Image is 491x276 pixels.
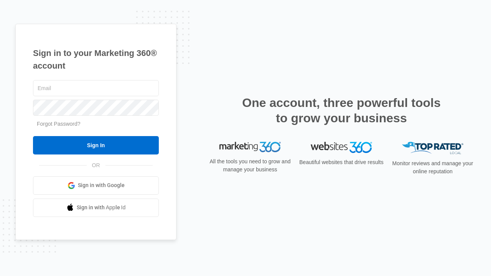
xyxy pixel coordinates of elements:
[77,204,126,212] span: Sign in with Apple Id
[78,181,125,189] span: Sign in with Google
[402,142,463,154] img: Top Rated Local
[33,176,159,195] a: Sign in with Google
[33,199,159,217] a: Sign in with Apple Id
[87,161,105,169] span: OR
[33,47,159,72] h1: Sign in to your Marketing 360® account
[33,136,159,154] input: Sign In
[37,121,81,127] a: Forgot Password?
[33,80,159,96] input: Email
[207,158,293,174] p: All the tools you need to grow and manage your business
[240,95,443,126] h2: One account, three powerful tools to grow your business
[298,158,384,166] p: Beautiful websites that drive results
[311,142,372,153] img: Websites 360
[219,142,281,153] img: Marketing 360
[390,159,476,176] p: Monitor reviews and manage your online reputation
